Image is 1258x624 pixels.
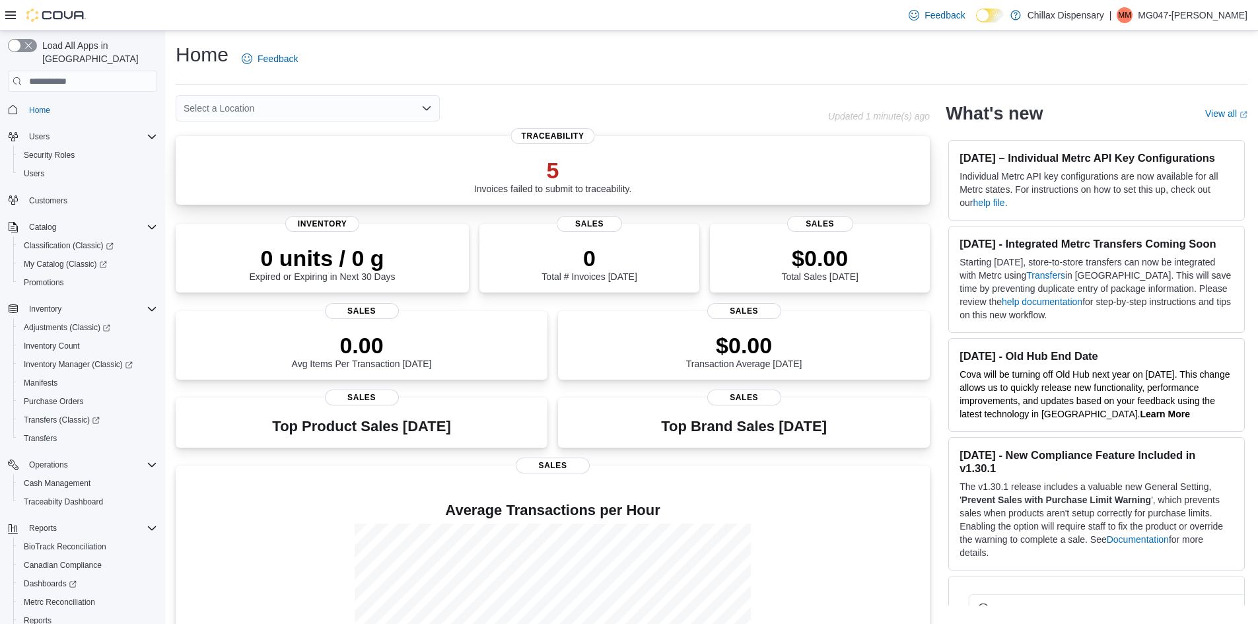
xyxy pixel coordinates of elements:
[24,578,77,589] span: Dashboards
[24,101,157,118] span: Home
[13,411,162,429] a: Transfers (Classic)
[285,216,359,232] span: Inventory
[18,576,82,592] a: Dashboards
[24,193,73,209] a: Customers
[186,503,919,518] h4: Average Transactions per Hour
[516,458,590,473] span: Sales
[24,301,157,317] span: Inventory
[18,539,157,555] span: BioTrack Reconciliation
[24,129,157,145] span: Users
[24,478,90,489] span: Cash Management
[24,277,64,288] span: Promotions
[29,460,68,470] span: Operations
[960,448,1234,475] h3: [DATE] - New Compliance Feature Included in v1.30.1
[3,218,162,236] button: Catalog
[3,100,162,119] button: Home
[1109,7,1112,23] p: |
[474,157,632,194] div: Invoices failed to submit to traceability.
[18,412,157,428] span: Transfers (Classic)
[18,338,157,354] span: Inventory Count
[925,9,965,22] span: Feedback
[13,355,162,374] a: Inventory Manager (Classic)
[13,273,162,292] button: Promotions
[686,332,802,369] div: Transaction Average [DATE]
[976,22,977,23] span: Dark Mode
[18,431,62,446] a: Transfers
[686,332,802,359] p: $0.00
[1118,7,1131,23] span: MM
[24,301,67,317] button: Inventory
[18,375,63,391] a: Manifests
[29,222,56,232] span: Catalog
[18,256,157,272] span: My Catalog (Classic)
[781,245,858,271] p: $0.00
[24,520,62,536] button: Reports
[24,322,110,333] span: Adjustments (Classic)
[236,46,303,72] a: Feedback
[18,394,89,409] a: Purchase Orders
[24,192,157,209] span: Customers
[1138,7,1247,23] p: MG047-[PERSON_NAME]
[421,103,432,114] button: Open list of options
[542,245,637,271] p: 0
[18,557,107,573] a: Canadian Compliance
[24,396,84,407] span: Purchase Orders
[272,419,450,434] h3: Top Product Sales [DATE]
[24,497,103,507] span: Traceabilty Dashboard
[24,219,157,235] span: Catalog
[18,275,69,291] a: Promotions
[24,219,61,235] button: Catalog
[325,303,399,319] span: Sales
[29,304,61,314] span: Inventory
[29,105,50,116] span: Home
[24,457,73,473] button: Operations
[24,359,133,370] span: Inventory Manager (Classic)
[13,474,162,493] button: Cash Management
[18,576,157,592] span: Dashboards
[18,338,85,354] a: Inventory Count
[707,390,781,405] span: Sales
[24,150,75,160] span: Security Roles
[18,320,157,335] span: Adjustments (Classic)
[13,236,162,255] a: Classification (Classic)
[325,390,399,405] span: Sales
[3,191,162,210] button: Customers
[18,394,157,409] span: Purchase Orders
[24,259,107,269] span: My Catalog (Classic)
[29,523,57,534] span: Reports
[781,245,858,282] div: Total Sales [DATE]
[976,9,1004,22] input: Dark Mode
[1026,270,1065,281] a: Transfers
[13,164,162,183] button: Users
[1140,409,1190,419] strong: Learn More
[18,256,112,272] a: My Catalog (Classic)
[18,238,119,254] a: Classification (Classic)
[960,151,1234,164] h3: [DATE] – Individual Metrc API Key Configurations
[946,103,1043,124] h2: What's new
[18,494,157,510] span: Traceabilty Dashboard
[13,392,162,411] button: Purchase Orders
[13,574,162,593] a: Dashboards
[176,42,228,68] h1: Home
[26,9,86,22] img: Cova
[18,594,157,610] span: Metrc Reconciliation
[557,216,623,232] span: Sales
[24,520,157,536] span: Reports
[960,369,1230,419] span: Cova will be turning off Old Hub next year on [DATE]. This change allows us to quickly release ne...
[18,431,157,446] span: Transfers
[250,245,396,271] p: 0 units / 0 g
[13,146,162,164] button: Security Roles
[511,128,595,144] span: Traceability
[18,594,100,610] a: Metrc Reconciliation
[13,374,162,392] button: Manifests
[960,480,1234,559] p: The v1.30.1 release includes a valuable new General Setting, ' ', which prevents sales when produ...
[1028,7,1104,23] p: Chillax Dispensary
[18,475,157,491] span: Cash Management
[13,255,162,273] a: My Catalog (Classic)
[960,170,1234,209] p: Individual Metrc API key configurations are now available for all Metrc states. For instructions ...
[707,303,781,319] span: Sales
[24,597,95,607] span: Metrc Reconciliation
[18,539,112,555] a: BioTrack Reconciliation
[3,519,162,537] button: Reports
[960,256,1234,322] p: Starting [DATE], store-to-store transfers can now be integrated with Metrc using in [GEOGRAPHIC_D...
